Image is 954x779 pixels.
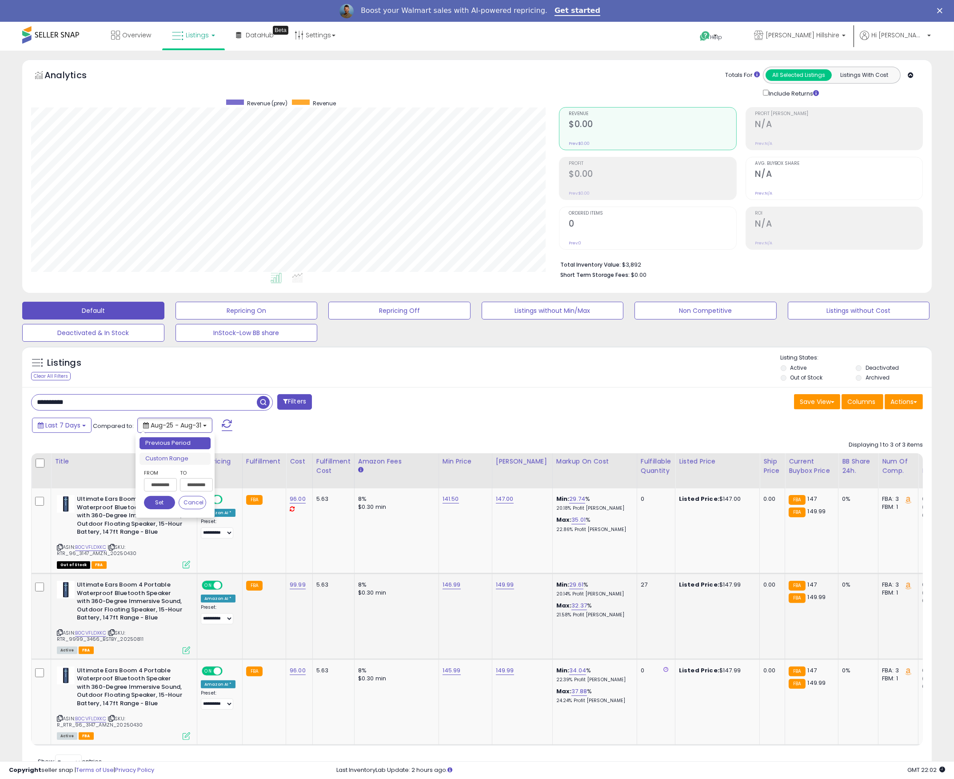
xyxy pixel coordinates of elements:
[57,667,75,684] img: 41hWCT+HmeL._SL40_.jpg
[699,31,711,42] i: Get Help
[781,354,932,362] p: Listing States:
[57,543,136,557] span: | SKU: RTR_96_3147_AMZN_20250430
[556,495,630,511] div: %
[569,141,590,146] small: Prev: $0.00
[22,324,164,342] button: Deactivated & In Stock
[57,667,190,739] div: ASIN:
[569,169,736,181] h2: $0.00
[328,302,471,320] button: Repricing Off
[885,394,923,409] button: Actions
[140,453,211,465] li: Custom Range
[32,418,92,433] button: Last 7 Days
[180,468,206,477] label: To
[569,119,736,131] h2: $0.00
[77,495,185,539] b: Ultimate Ears Boom 4 Portable Waterproof Bluetooth Speaker with 360-Degree Immersive Sound, Outdo...
[711,33,722,41] span: Help
[725,71,760,80] div: Totals For
[560,259,916,269] li: $3,892
[790,374,822,381] label: Out of Stock
[316,457,351,475] div: Fulfillment Cost
[679,457,756,466] div: Listed Price
[569,219,736,231] h2: 0
[569,161,736,166] span: Profit
[831,69,898,81] button: Listings With Cost
[789,495,805,505] small: FBA
[115,766,154,774] a: Privacy Policy
[77,581,185,624] b: Ultimate Ears Boom 4 Portable Waterproof Bluetooth Speaker with 360-Degree Immersive Sound, Outdo...
[560,271,630,279] b: Short Term Storage Fees:
[358,581,432,589] div: 8%
[273,26,288,35] div: Tooltip anchor
[358,457,435,466] div: Amazon Fees
[763,667,778,675] div: 0.00
[571,687,587,696] a: 37.88
[907,766,945,774] span: 2025-09-9 22:02 GMT
[763,457,781,475] div: Ship Price
[246,457,282,466] div: Fulfillment
[808,679,826,687] span: 149.99
[201,509,236,517] div: Amazon AI *
[92,561,107,569] span: FBA
[57,732,77,740] span: All listings currently available for purchase on Amazon
[201,690,236,710] div: Preset:
[290,666,306,675] a: 96.00
[560,261,621,268] b: Total Inventory Value:
[556,698,630,704] p: 24.24% Profit [PERSON_NAME]
[57,495,75,513] img: 41hWCT+HmeL._SL40_.jpg
[556,515,572,524] b: Max:
[555,6,600,16] a: Get started
[443,580,461,589] a: 146.99
[221,496,236,503] span: OFF
[316,667,347,675] div: 5.63
[556,581,630,597] div: %
[165,22,222,48] a: Listings
[9,766,41,774] strong: Copyright
[571,515,586,524] a: 35.01
[57,581,190,653] div: ASIN:
[882,667,911,675] div: FBA: 3
[631,271,647,279] span: $0.00
[556,591,630,597] p: 20.14% Profit [PERSON_NAME]
[808,507,826,515] span: 149.99
[290,495,306,503] a: 96.00
[571,601,587,610] a: 32.37
[556,687,630,704] div: %
[75,543,106,551] a: B0CVFLDXKC
[569,191,590,196] small: Prev: $0.00
[358,675,432,683] div: $0.30 min
[766,31,839,40] span: [PERSON_NAME] Hillshire
[922,675,934,682] small: (0%)
[860,31,931,51] a: Hi [PERSON_NAME]
[808,580,817,589] span: 147
[755,211,922,216] span: ROI
[93,422,134,430] span: Compared to:
[22,302,164,320] button: Default
[808,666,817,675] span: 147
[755,219,922,231] h2: N/A
[882,495,911,503] div: FBA: 3
[789,593,805,603] small: FBA
[763,581,778,589] div: 0.00
[755,169,922,181] h2: N/A
[137,418,212,433] button: Aug-25 - Aug-31
[313,100,336,107] span: Revenue
[842,495,871,503] div: 0%
[201,604,236,624] div: Preset:
[794,394,840,409] button: Save View
[755,161,922,166] span: Avg. Buybox Share
[679,495,719,503] b: Listed Price:
[31,372,71,380] div: Clear All Filters
[763,495,778,503] div: 0.00
[201,457,239,466] div: Repricing
[229,22,280,48] a: DataHub
[186,31,209,40] span: Listings
[176,324,318,342] button: InStock-Low BB share
[556,505,630,511] p: 20.18% Profit [PERSON_NAME]
[556,612,630,618] p: 21.58% Profit [PERSON_NAME]
[358,589,432,597] div: $0.30 min
[842,457,874,475] div: BB Share 24h.
[75,629,106,637] a: B0CVFLDXKC
[288,22,342,48] a: Settings
[203,582,214,589] span: ON
[882,675,911,683] div: FBM: 1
